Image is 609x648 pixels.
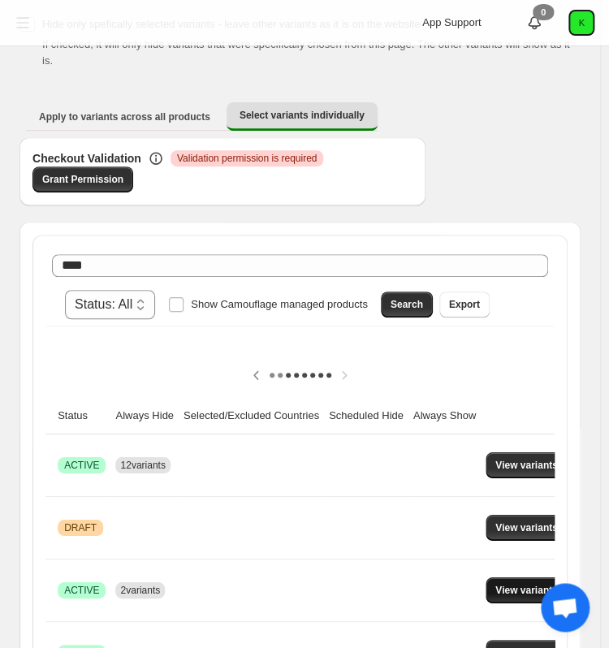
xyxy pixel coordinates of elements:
a: Grant Permission [32,166,133,192]
th: Status [53,398,110,434]
span: Validation permission is required [177,152,317,165]
span: Select variants individually [240,109,365,122]
div: 0 [533,4,554,20]
text: K [578,18,585,28]
span: App Support [422,16,481,28]
span: 12 variants [120,460,165,471]
span: DRAFT [64,521,97,534]
button: Apply to variants across all products [26,104,223,130]
button: Select variants individually [227,102,378,131]
span: Show Camouflage managed products [191,298,368,310]
button: Search [381,292,433,318]
span: Search [391,298,423,311]
div: Open chat [541,583,590,632]
span: Export [449,298,480,311]
span: 2 variants [120,585,160,596]
th: Scheduled Hide [324,398,408,434]
button: Scroll table left one column [244,362,270,388]
th: Always Show [408,398,481,434]
span: ACTIVE [64,459,99,472]
span: View variants [495,521,558,534]
button: Export [439,292,490,318]
span: Grant Permission [42,173,123,186]
button: View variants [486,577,568,603]
span: ACTIVE [64,584,99,597]
a: 0 [526,15,542,31]
th: Selected/Excluded Countries [179,398,324,434]
span: View variants [495,584,558,597]
h3: Checkout Validation [32,150,141,166]
span: View variants [495,459,558,472]
button: Avatar with initials K [568,10,594,36]
button: Toggle menu [8,8,37,37]
th: Always Hide [110,398,179,434]
button: View variants [486,515,568,541]
span: Apply to variants across all products [39,110,210,123]
span: Avatar with initials K [570,11,593,34]
button: View variants [486,452,568,478]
